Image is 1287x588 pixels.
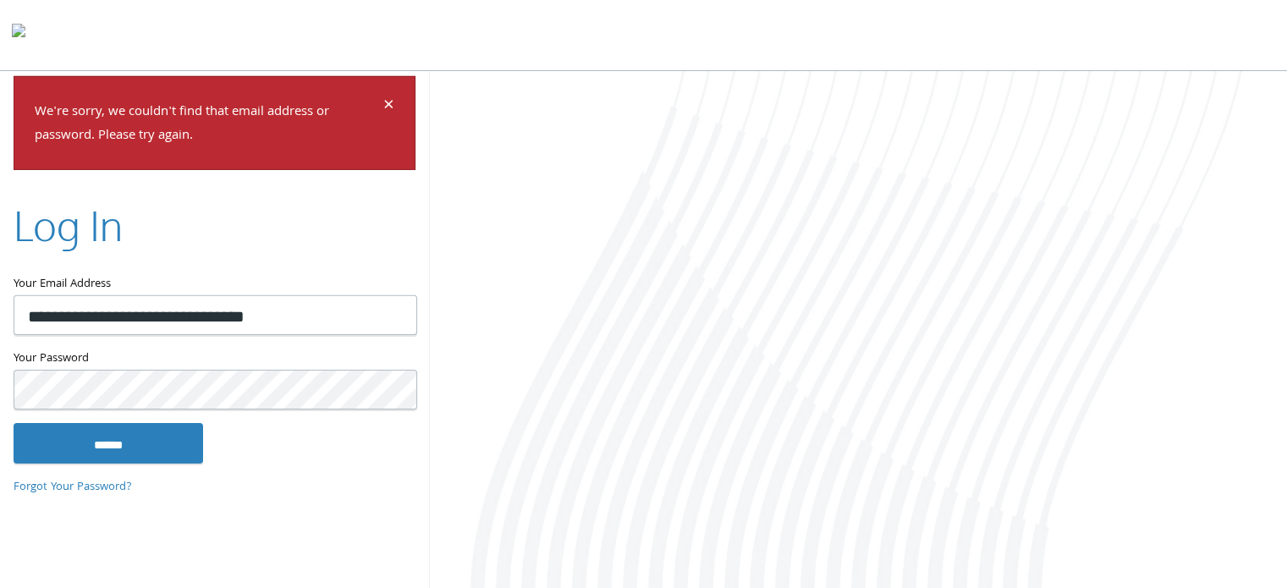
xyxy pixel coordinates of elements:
button: Dismiss alert [383,96,394,117]
p: We're sorry, we couldn't find that email address or password. Please try again. [35,100,381,149]
img: todyl-logo-dark.svg [12,18,25,52]
h2: Log In [14,197,123,254]
a: Forgot Your Password? [14,478,132,497]
span: × [383,90,394,123]
label: Your Password [14,349,415,370]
